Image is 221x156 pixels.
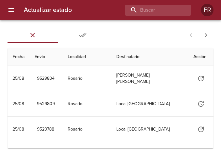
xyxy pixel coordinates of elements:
td: Local [GEOGRAPHIC_DATA] [111,91,188,116]
h6: Actualizar estado [24,5,72,15]
td: [PERSON_NAME] [PERSON_NAME] [111,66,188,91]
div: FR [201,4,213,16]
td: Local [GEOGRAPHIC_DATA] [111,117,188,142]
div: Tabs Envios [8,28,108,43]
th: Localidad [63,48,111,66]
div: Abrir información de usuario [201,4,213,16]
th: Destinatario [111,48,188,66]
span: Actualizar estado y agregar documentación [193,101,208,106]
div: 25/08 [13,101,24,106]
input: buscar [125,5,180,16]
button: 9529834 [34,73,57,84]
span: Actualizar estado y agregar documentación [193,126,208,132]
span: Pagina siguiente [198,28,213,43]
div: 25/08 [13,76,24,81]
span: Actualizar estado y agregar documentación [193,75,208,81]
span: 9529834 [37,75,55,83]
span: Pagina anterior [183,32,198,38]
span: 9529809 [37,100,55,108]
td: Rosario [63,66,111,91]
span: 9529788 [37,126,54,133]
td: Rosario [63,91,111,116]
th: Envio [29,48,63,66]
td: Rosario [63,117,111,142]
th: Acción [188,48,213,66]
button: menu [4,3,19,18]
div: 25/08 [13,126,24,132]
button: 9529788 [34,124,57,135]
th: Fecha [8,48,29,66]
button: 9529809 [34,98,57,110]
